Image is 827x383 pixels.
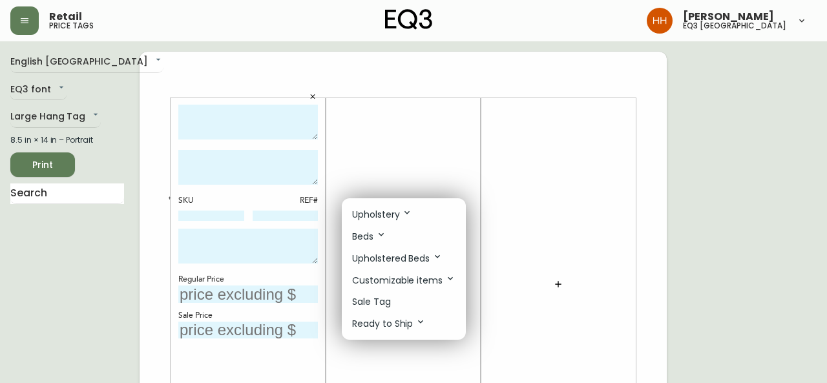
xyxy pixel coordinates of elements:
p: Sale Tag [352,295,391,309]
p: Upholstery [352,207,412,222]
p: Customizable items [352,273,455,287]
p: Ready to Ship [352,316,426,331]
p: Upholstered Beds [352,251,443,265]
p: Beds [352,229,386,243]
